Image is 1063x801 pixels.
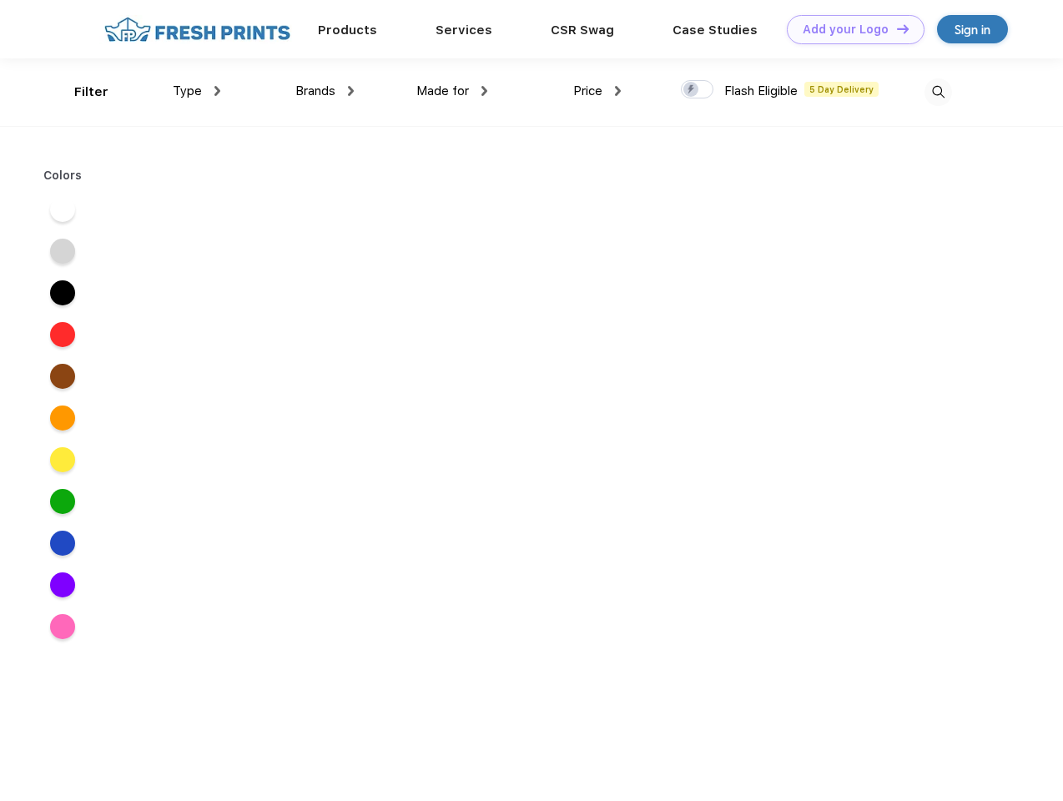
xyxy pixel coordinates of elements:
img: fo%20logo%202.webp [99,15,295,44]
img: desktop_search.svg [924,78,952,106]
a: Sign in [937,15,1008,43]
div: Add your Logo [803,23,889,37]
img: DT [897,24,909,33]
div: Sign in [955,20,990,39]
a: Products [318,23,377,38]
span: Price [573,83,602,98]
span: 5 Day Delivery [804,82,879,97]
span: Type [173,83,202,98]
span: Made for [416,83,469,98]
img: dropdown.png [348,86,354,96]
div: Filter [74,83,108,102]
span: Brands [295,83,335,98]
img: dropdown.png [615,86,621,96]
img: dropdown.png [481,86,487,96]
img: dropdown.png [214,86,220,96]
span: Flash Eligible [724,83,798,98]
div: Colors [31,167,95,184]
